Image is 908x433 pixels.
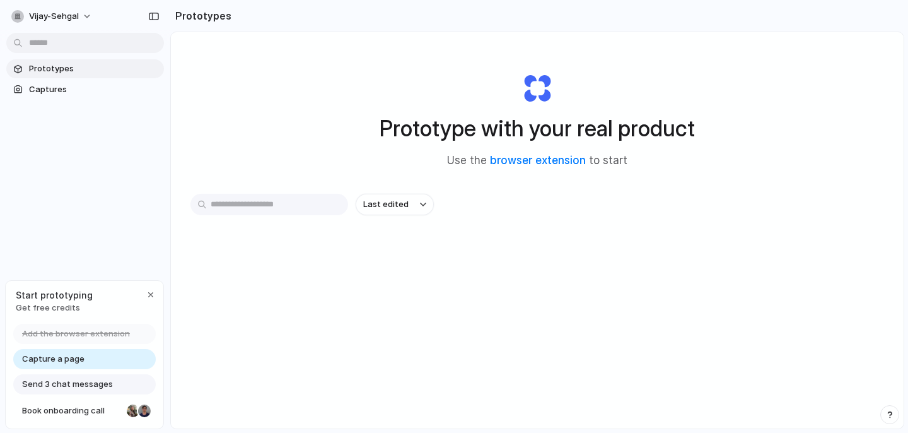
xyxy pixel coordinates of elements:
span: Add the browser extension [22,328,130,340]
span: Use the to start [447,153,627,169]
button: Last edited [356,194,434,215]
a: Captures [6,80,164,99]
span: vijay-sehgal [29,10,79,23]
div: Christian Iacullo [137,403,152,418]
span: Last edited [363,198,409,211]
h1: Prototype with your real product [380,112,695,145]
span: Captures [29,83,159,96]
button: vijay-sehgal [6,6,98,27]
span: Send 3 chat messages [22,378,113,391]
a: Prototypes [6,59,164,78]
div: Nicole Kubica [125,403,141,418]
span: Prototypes [29,62,159,75]
span: Capture a page [22,353,84,365]
span: Get free credits [16,302,93,314]
a: browser extension [490,154,586,167]
span: Start prototyping [16,288,93,302]
span: Book onboarding call [22,405,122,417]
h2: Prototypes [170,8,231,23]
a: Book onboarding call [13,401,156,421]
